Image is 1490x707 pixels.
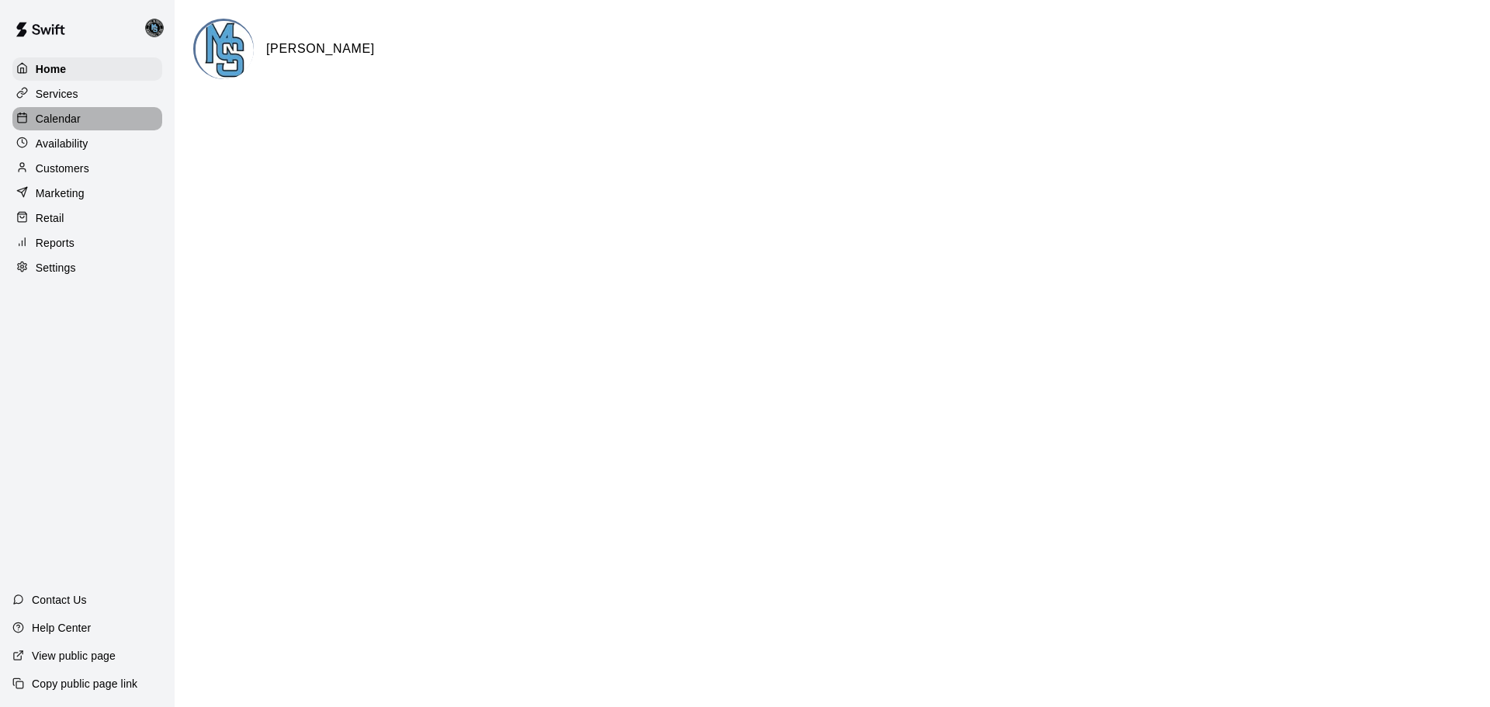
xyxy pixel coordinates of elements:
a: Customers [12,157,162,180]
a: Settings [12,256,162,279]
p: Calendar [36,111,81,126]
p: Retail [36,210,64,226]
a: Services [12,82,162,106]
p: Home [36,61,67,77]
p: Copy public page link [32,676,137,691]
a: Retail [12,206,162,230]
a: Home [12,57,162,81]
p: Availability [36,136,88,151]
p: Services [36,86,78,102]
a: Availability [12,132,162,155]
img: Danny Lake [145,19,164,37]
a: Reports [12,231,162,255]
p: Marketing [36,185,85,201]
p: Settings [36,260,76,276]
div: Danny Lake [142,12,175,43]
p: Reports [36,235,74,251]
a: Calendar [12,107,162,130]
img: Mac N Seitz logo [196,21,254,79]
h6: [PERSON_NAME] [266,39,375,59]
p: Contact Us [32,592,87,608]
p: Customers [36,161,89,176]
p: View public page [32,648,116,664]
a: Marketing [12,182,162,205]
p: Help Center [32,620,91,636]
